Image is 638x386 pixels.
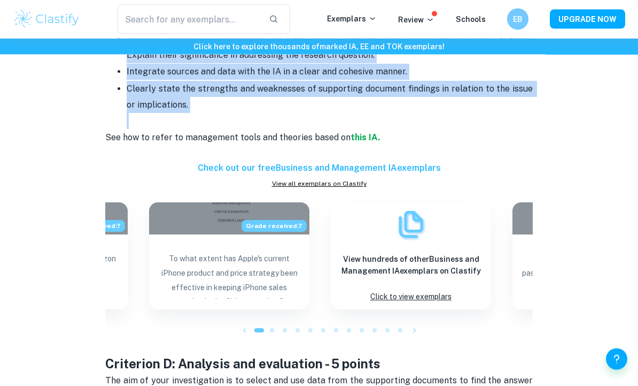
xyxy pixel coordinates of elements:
[331,203,491,310] a: ExemplarsView hundreds of otherBusiness and Management IAexemplars on ClastifyClick to view exemp...
[339,254,483,277] h6: View hundreds of other Business and Management IA exemplars on Clastify
[395,209,427,241] img: Exemplars
[158,252,301,299] p: To what extent has Apple's current iPhone product and price strategy been effective in keeping iP...
[105,179,533,189] a: View all exemplars on Clastify
[327,13,377,25] p: Exemplars
[370,290,452,305] p: Click to view exemplars
[127,34,535,60] span: Interpret findings by highlighting the main themes emerging from supporting document analysis. Ex...
[105,162,533,175] h6: Check out our free Business and Management IA exemplars
[127,84,535,110] span: Clearly state the strengths and weaknesses of supporting document findings in relation to the iss...
[242,221,307,232] span: Grade received: 7
[105,133,351,143] span: See how to refer to management tools and theories based on
[13,9,81,30] img: Clastify logo
[149,203,309,310] a: Blog exemplar: To what extent has Apple's current iPhonGrade received:7To what extent has Apple's...
[105,357,380,372] strong: Criterion D: Analysis and evaluation - 5 points
[118,4,260,34] input: Search for any exemplars...
[2,41,636,52] h6: Click here to explore thousands of marked IA, EE and TOK exemplars !
[398,14,434,26] p: Review
[550,10,625,29] button: UPGRADE NOW
[606,349,627,370] button: Help and Feedback
[456,15,486,24] a: Schools
[127,67,407,77] span: Integrate sources and data with the IA in a clear and cohesive manner.
[507,9,528,30] button: EB
[512,13,524,25] h6: EB
[351,133,380,143] a: this IA.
